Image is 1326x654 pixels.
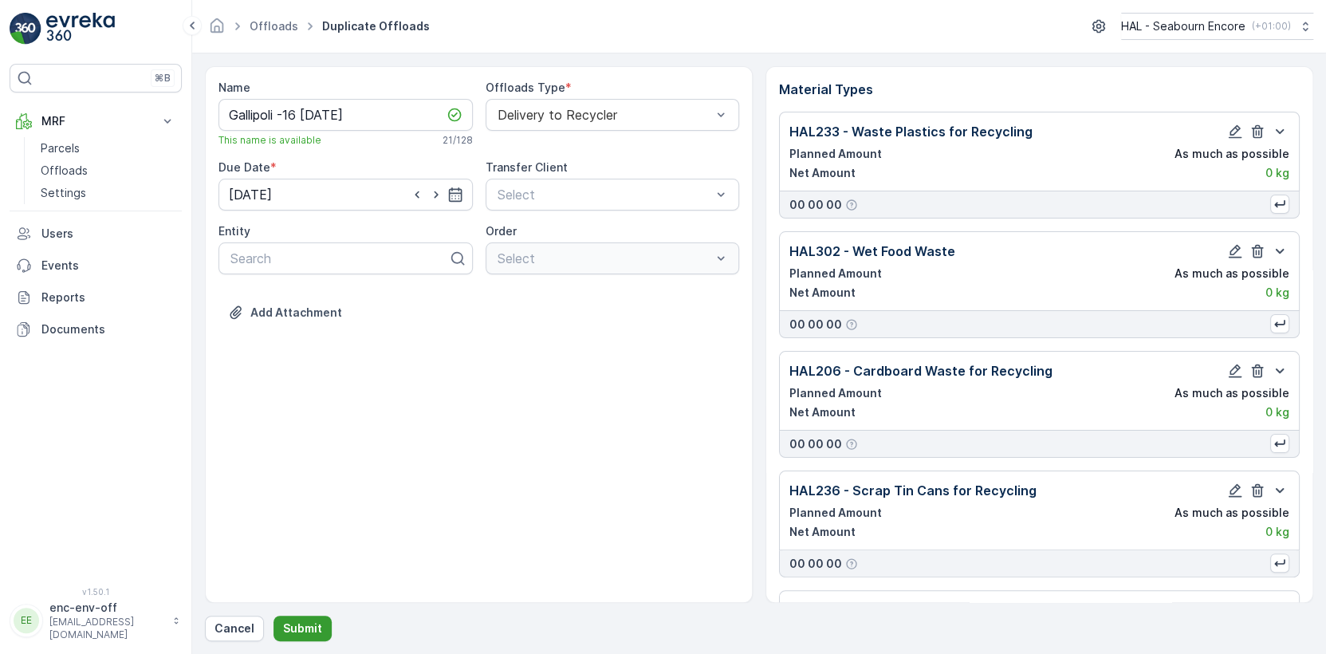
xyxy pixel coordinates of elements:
[10,250,182,282] a: Events
[1265,285,1289,301] p: 0 kg
[789,524,856,540] p: Net Amount
[41,290,175,305] p: Reports
[10,313,182,345] a: Documents
[218,160,270,174] label: Due Date
[46,13,115,45] img: logo_light-DOdMpM7g.png
[1265,404,1289,420] p: 0 kg
[205,616,264,641] button: Cancel
[10,105,182,137] button: MRF
[14,608,39,633] div: EE
[789,285,856,301] p: Net Amount
[10,218,182,250] a: Users
[486,81,565,94] label: Offloads Type
[218,179,473,211] input: dd/mm/yyyy
[789,197,842,213] p: 00 00 00
[41,140,80,156] p: Parcels
[218,81,250,94] label: Name
[208,23,226,37] a: Homepage
[789,436,842,452] p: 00 00 00
[283,621,322,636] p: Submit
[41,185,86,201] p: Settings
[789,385,882,401] p: Planned Amount
[486,224,517,238] label: Order
[1175,385,1289,401] p: As much as possible
[789,481,1037,500] p: HAL236 - Scrap Tin Cans for Recycling
[845,557,858,570] div: Help Tooltip Icon
[789,505,882,521] p: Planned Amount
[218,224,250,238] label: Entity
[10,587,182,597] span: v 1.50.1
[155,72,171,85] p: ⌘B
[789,601,926,620] p: HAL301 - Solid Waste
[250,305,342,321] p: Add Attachment
[34,137,182,160] a: Parcels
[41,113,150,129] p: MRF
[273,616,332,641] button: Submit
[218,134,321,147] span: This name is available
[41,163,88,179] p: Offloads
[34,160,182,182] a: Offloads
[41,258,175,274] p: Events
[41,321,175,337] p: Documents
[10,282,182,313] a: Reports
[1265,165,1289,181] p: 0 kg
[41,226,175,242] p: Users
[319,18,433,34] span: Duplicate Offloads
[34,182,182,204] a: Settings
[845,318,858,331] div: Help Tooltip Icon
[789,122,1033,141] p: HAL233 - Waste Plastics for Recycling
[1121,13,1313,40] button: HAL - Seabourn Encore(+01:00)
[789,146,882,162] p: Planned Amount
[1265,524,1289,540] p: 0 kg
[789,165,856,181] p: Net Amount
[1175,146,1289,162] p: As much as possible
[49,616,164,641] p: [EMAIL_ADDRESS][DOMAIN_NAME]
[789,242,955,261] p: HAL302 - Wet Food Waste
[845,199,858,211] div: Help Tooltip Icon
[1175,505,1289,521] p: As much as possible
[789,266,882,282] p: Planned Amount
[49,600,164,616] p: enc-env-off
[789,361,1053,380] p: HAL206 - Cardboard Waste for Recycling
[845,438,858,451] div: Help Tooltip Icon
[1121,18,1245,34] p: HAL - Seabourn Encore
[498,185,712,204] p: Select
[218,300,352,325] button: Upload File
[486,160,568,174] label: Transfer Client
[443,134,473,147] p: 21 / 128
[779,80,1300,99] p: Material Types
[789,317,842,333] p: 00 00 00
[1175,266,1289,282] p: As much as possible
[789,404,856,420] p: Net Amount
[250,19,298,33] a: Offloads
[789,556,842,572] p: 00 00 00
[214,621,254,636] p: Cancel
[230,249,448,268] p: Search
[10,13,41,45] img: logo
[10,600,182,641] button: EEenc-env-off[EMAIL_ADDRESS][DOMAIN_NAME]
[1252,20,1291,33] p: ( +01:00 )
